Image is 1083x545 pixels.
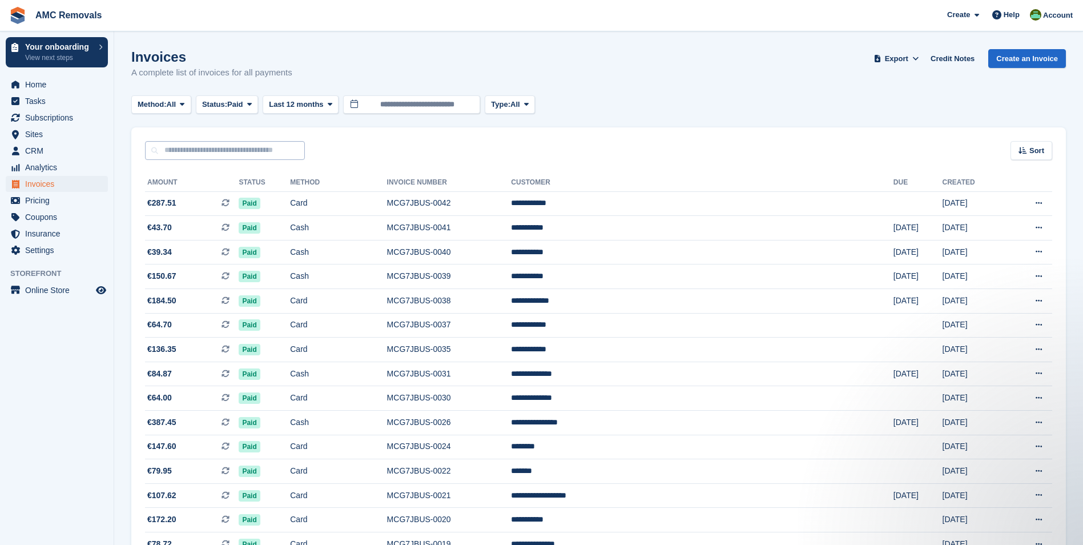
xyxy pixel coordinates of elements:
[290,338,387,362] td: Card
[943,174,1006,192] th: Created
[885,53,908,65] span: Export
[290,362,387,386] td: Cash
[893,483,943,508] td: [DATE]
[269,99,323,110] span: Last 12 months
[239,344,260,355] span: Paid
[25,93,94,109] span: Tasks
[387,338,512,362] td: MCG7JBUS-0035
[25,110,94,126] span: Subscriptions
[239,466,260,477] span: Paid
[239,368,260,380] span: Paid
[290,313,387,338] td: Card
[196,95,258,114] button: Status: Paid
[943,508,1006,532] td: [DATE]
[943,313,1006,338] td: [DATE]
[147,490,176,502] span: €107.62
[25,126,94,142] span: Sites
[387,483,512,508] td: MCG7JBUS-0021
[6,110,108,126] a: menu
[893,174,943,192] th: Due
[202,99,227,110] span: Status:
[290,411,387,435] td: Cash
[943,362,1006,386] td: [DATE]
[290,435,387,459] td: Card
[167,99,176,110] span: All
[387,174,512,192] th: Invoice Number
[25,159,94,175] span: Analytics
[387,289,512,314] td: MCG7JBUS-0038
[131,95,191,114] button: Method: All
[290,216,387,241] td: Cash
[147,246,172,258] span: €39.34
[25,193,94,209] span: Pricing
[1029,145,1044,157] span: Sort
[131,66,292,79] p: A complete list of invoices for all payments
[387,240,512,265] td: MCG7JBUS-0040
[239,392,260,404] span: Paid
[943,435,1006,459] td: [DATE]
[943,411,1006,435] td: [DATE]
[943,289,1006,314] td: [DATE]
[290,240,387,265] td: Cash
[893,216,943,241] td: [DATE]
[6,126,108,142] a: menu
[239,247,260,258] span: Paid
[943,459,1006,484] td: [DATE]
[25,43,93,51] p: Your onboarding
[239,514,260,526] span: Paid
[943,265,1006,289] td: [DATE]
[893,289,943,314] td: [DATE]
[147,270,176,282] span: €150.67
[290,191,387,216] td: Card
[491,99,510,110] span: Type:
[239,441,260,452] span: Paid
[1043,10,1073,21] span: Account
[138,99,167,110] span: Method:
[25,53,93,63] p: View next steps
[9,7,26,24] img: stora-icon-8386f47178a22dfd0bd8f6a31ec36ba5ce8667c1dd55bd0f319d3a0aa187defe.svg
[6,77,108,93] a: menu
[25,226,94,242] span: Insurance
[145,174,239,192] th: Amount
[239,417,260,428] span: Paid
[485,95,535,114] button: Type: All
[147,319,172,331] span: €64.70
[6,143,108,159] a: menu
[147,197,176,209] span: €287.51
[387,411,512,435] td: MCG7JBUS-0026
[227,99,243,110] span: Paid
[6,282,108,298] a: menu
[147,392,172,404] span: €64.00
[147,514,176,526] span: €172.20
[147,343,176,355] span: €136.35
[147,368,172,380] span: €84.87
[6,159,108,175] a: menu
[1030,9,1041,21] img: Kayleigh Deegan
[387,386,512,411] td: MCG7JBUS-0030
[943,191,1006,216] td: [DATE]
[239,319,260,331] span: Paid
[147,295,176,307] span: €184.50
[239,490,260,502] span: Paid
[1004,9,1020,21] span: Help
[290,265,387,289] td: Cash
[387,191,512,216] td: MCG7JBUS-0042
[25,143,94,159] span: CRM
[943,386,1006,411] td: [DATE]
[387,216,512,241] td: MCG7JBUS-0041
[387,265,512,289] td: MCG7JBUS-0039
[290,386,387,411] td: Card
[943,483,1006,508] td: [DATE]
[387,435,512,459] td: MCG7JBUS-0024
[25,209,94,225] span: Coupons
[387,508,512,532] td: MCG7JBUS-0020
[943,240,1006,265] td: [DATE]
[25,242,94,258] span: Settings
[94,283,108,297] a: Preview store
[25,176,94,192] span: Invoices
[31,6,106,25] a: AMC Removals
[10,268,114,279] span: Storefront
[6,93,108,109] a: menu
[239,198,260,209] span: Paid
[147,416,176,428] span: €387.45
